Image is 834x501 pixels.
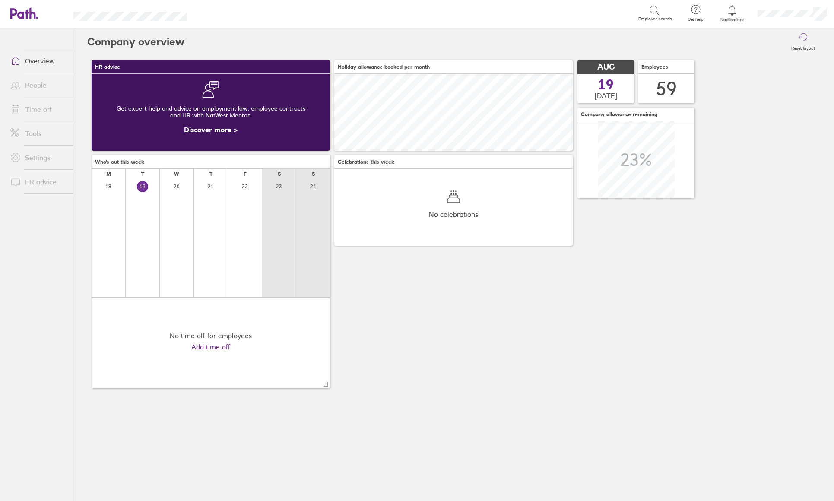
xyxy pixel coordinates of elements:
span: [DATE] [595,92,617,99]
span: Get help [682,17,710,22]
div: 59 [656,78,677,100]
span: Company allowance remaining [581,111,657,117]
span: Holiday allowance booked per month [338,64,430,70]
div: W [174,171,179,177]
label: Reset layout [786,43,820,51]
div: Search [210,9,232,17]
a: Add time off [191,343,230,351]
a: Discover more > [184,125,238,134]
div: S [278,171,281,177]
div: T [209,171,212,177]
span: 19 [598,78,614,92]
a: Time off [3,101,73,118]
div: No time off for employees [170,332,252,339]
div: T [141,171,144,177]
a: HR advice [3,173,73,190]
a: People [3,76,73,94]
span: HR advice [95,64,120,70]
span: No celebrations [429,210,478,218]
button: Reset layout [786,28,820,56]
span: Celebrations this week [338,159,394,165]
a: Tools [3,125,73,142]
div: F [244,171,247,177]
a: Overview [3,52,73,70]
h2: Company overview [87,28,184,56]
a: Notifications [718,4,746,22]
span: Who's out this week [95,159,144,165]
div: Get expert help and advice on employment law, employee contracts and HR with NatWest Mentor. [98,98,323,126]
span: AUG [597,63,615,72]
div: S [312,171,315,177]
span: Employee search [638,16,672,22]
span: Notifications [718,17,746,22]
a: Settings [3,149,73,166]
div: M [106,171,111,177]
span: Employees [641,64,668,70]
